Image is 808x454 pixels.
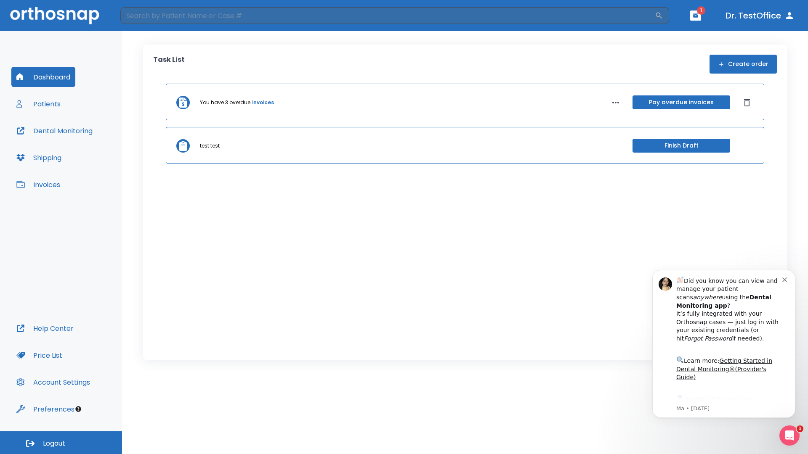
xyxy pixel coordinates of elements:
[640,259,808,450] iframe: Intercom notifications message
[11,345,67,365] button: Price List
[11,174,65,195] button: Invoices
[11,148,66,168] button: Shipping
[11,121,98,141] button: Dental Monitoring
[252,99,274,106] a: invoices
[11,399,80,419] button: Preferences
[11,318,79,338] button: Help Center
[11,372,95,392] button: Account Settings
[11,94,66,114] button: Patients
[797,425,803,432] span: 1
[710,55,777,74] button: Create order
[633,95,730,109] button: Pay overdue invoices
[200,142,220,150] p: test test
[74,405,82,413] div: Tooltip anchor
[697,6,705,15] span: 1
[722,8,798,23] button: Dr. TestOffice
[200,99,250,106] p: You have 3 overdue
[633,139,730,153] button: Finish Draft
[43,439,65,448] span: Logout
[740,96,754,109] button: Dismiss
[153,55,185,74] p: Task List
[11,67,75,87] button: Dashboard
[120,7,655,24] input: Search by Patient Name or Case #
[779,425,800,446] iframe: Intercom live chat
[10,7,99,24] img: Orthosnap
